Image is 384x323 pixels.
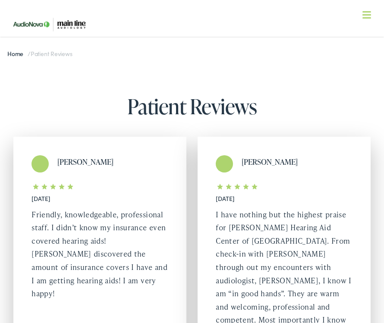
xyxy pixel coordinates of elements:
[31,208,168,300] div: Friendly, knowledgeable, professional staff. I didn’t know my insurance even covered hearing aids...
[216,194,235,203] span: [DATE]
[7,49,28,58] a: Home
[7,49,72,58] span: /
[31,49,72,58] span: Patient Reviews
[8,95,376,118] h1: Patient Reviews
[31,194,50,203] span: [DATE]
[14,34,376,61] a: What We Offer
[242,157,352,166] h3: [PERSON_NAME]
[57,157,168,166] h3: [PERSON_NAME]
